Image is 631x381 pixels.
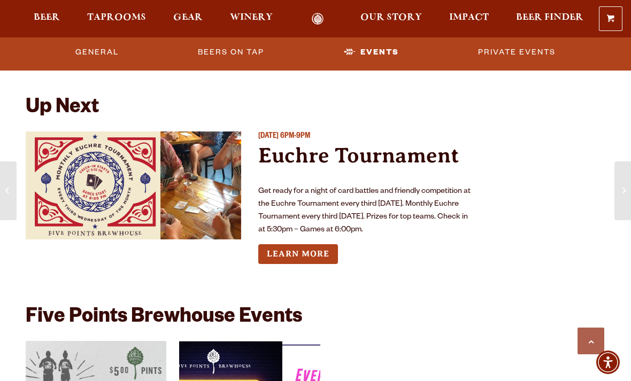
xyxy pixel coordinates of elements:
a: Beers on Tap [194,40,268,65]
a: View event details [26,131,241,239]
a: Learn more about Euchre Tournament [258,244,338,264]
a: General [71,40,123,65]
span: 6PM-9PM [280,133,310,141]
a: Beer [27,13,67,25]
a: Euchre Tournament [258,143,459,167]
p: Get ready for a night of card battles and friendly competition at the Euchre Tournament every thi... [258,185,474,237]
span: Winery [230,13,273,22]
a: Odell Home [297,13,337,25]
span: Impact [449,13,489,22]
span: Taprooms [87,13,146,22]
span: Our Story [360,13,422,22]
a: Our Story [353,13,429,25]
a: Taprooms [80,13,153,25]
a: Impact [442,13,496,25]
span: Beer Finder [516,13,583,22]
a: Gear [166,13,210,25]
h2: Up Next [26,97,99,121]
a: Private Events [474,40,560,65]
span: Beer [34,13,60,22]
a: Events [340,40,403,65]
a: Winery [223,13,280,25]
span: [DATE] [258,133,279,141]
h2: Five Points Brewhouse Events [26,307,302,330]
a: Scroll to top [578,328,604,354]
span: Gear [173,13,203,22]
a: Beer Finder [509,13,590,25]
div: Accessibility Menu [596,351,620,374]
